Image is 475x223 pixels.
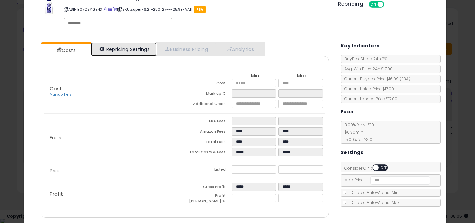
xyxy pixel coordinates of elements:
span: Avg. Win Price 24h: $17.00 [341,66,393,72]
span: Disable Auto-Adjust Max [347,200,400,205]
td: Amazon Fees [185,127,232,138]
span: $0.30 min [341,129,363,135]
span: Current Landed Price: $17.00 [341,96,397,102]
th: Min [232,73,279,79]
a: All offer listings [108,7,112,12]
td: Listed [185,165,232,176]
span: ( FBA ) [400,76,410,82]
p: Cost [44,86,185,97]
span: Disable Auto-Adjust Min [347,190,399,195]
span: Current Listed Price: $17.00 [341,86,394,92]
span: ON [370,2,378,7]
p: Price [44,168,185,173]
a: Markup Tiers [50,92,72,97]
span: FBA [194,6,206,13]
td: Cost [185,79,232,89]
td: Additional Costs [185,100,232,110]
p: Fees [44,135,185,140]
a: Analytics [215,42,264,56]
h5: Fees [341,108,353,116]
span: Map Price: [341,177,430,183]
a: Repricing Settings [91,42,157,56]
h5: Key Indicators [341,42,380,50]
a: BuyBox page [104,7,107,12]
th: Max [278,73,325,79]
td: Mark up % [185,89,232,100]
span: OFF [383,2,394,7]
span: Consider CPT: [341,165,397,171]
span: 8.00 % for <= $10 [341,122,374,142]
a: Business Pricing [157,42,215,56]
td: Total Costs & Fees [185,148,232,158]
p: Profit [44,191,185,197]
a: Costs [41,44,90,57]
h5: Repricing: [338,1,365,7]
p: ASIN: B07CSYGZ4X | SKU: super-6.21-250127---25.99-VA11 [64,4,328,15]
td: FBA Fees [185,117,232,127]
h5: Settings [341,148,363,157]
span: Current Buybox Price: [341,76,410,82]
span: 15.00 % for > $10 [341,137,372,142]
td: Gross Profit [185,183,232,193]
td: Profit [PERSON_NAME] % [185,193,232,205]
a: Your listing only [113,7,117,12]
span: OFF [379,165,389,171]
td: Total Fees [185,138,232,148]
span: BuyBox Share 24h: 2% [341,56,387,62]
span: $16.99 [386,76,410,82]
